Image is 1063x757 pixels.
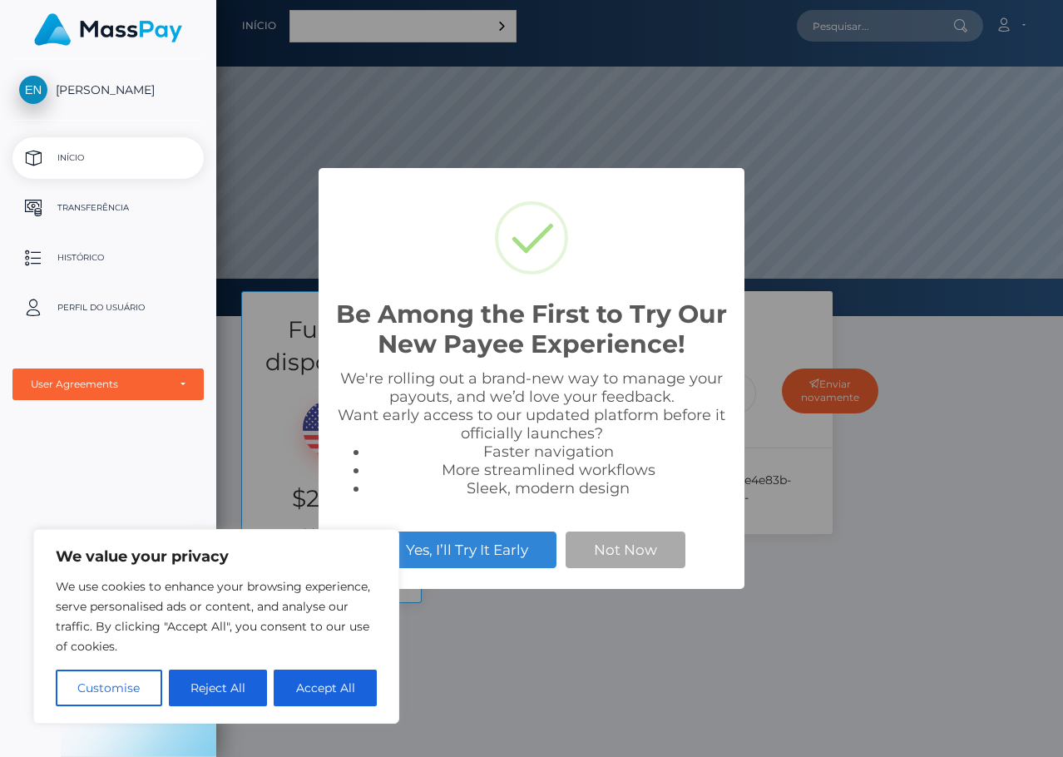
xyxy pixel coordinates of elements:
div: We're rolling out a brand-new way to manage your payouts, and we’d love your feedback. Want early... [335,369,728,497]
button: Not Now [566,532,685,568]
li: More streamlined workflows [368,461,728,479]
h2: Be Among the First to Try Our New Payee Experience! [335,299,728,359]
p: Perfil do usuário [19,295,197,320]
li: Sleek, modern design [368,479,728,497]
p: We value your privacy [56,547,377,567]
button: Accept All [274,670,377,706]
p: Transferência [19,195,197,220]
li: Faster navigation [368,443,728,461]
div: User Agreements [31,378,167,391]
p: Histórico [19,245,197,270]
p: Início [19,146,197,171]
span: [PERSON_NAME] [12,82,204,97]
p: We use cookies to enhance your browsing experience, serve personalised ads or content, and analys... [56,576,377,656]
button: Reject All [169,670,268,706]
button: Yes, I’ll Try It Early [378,532,556,568]
div: We value your privacy [33,529,399,724]
button: User Agreements [12,369,204,400]
button: Customise [56,670,162,706]
img: MassPay [34,13,182,46]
